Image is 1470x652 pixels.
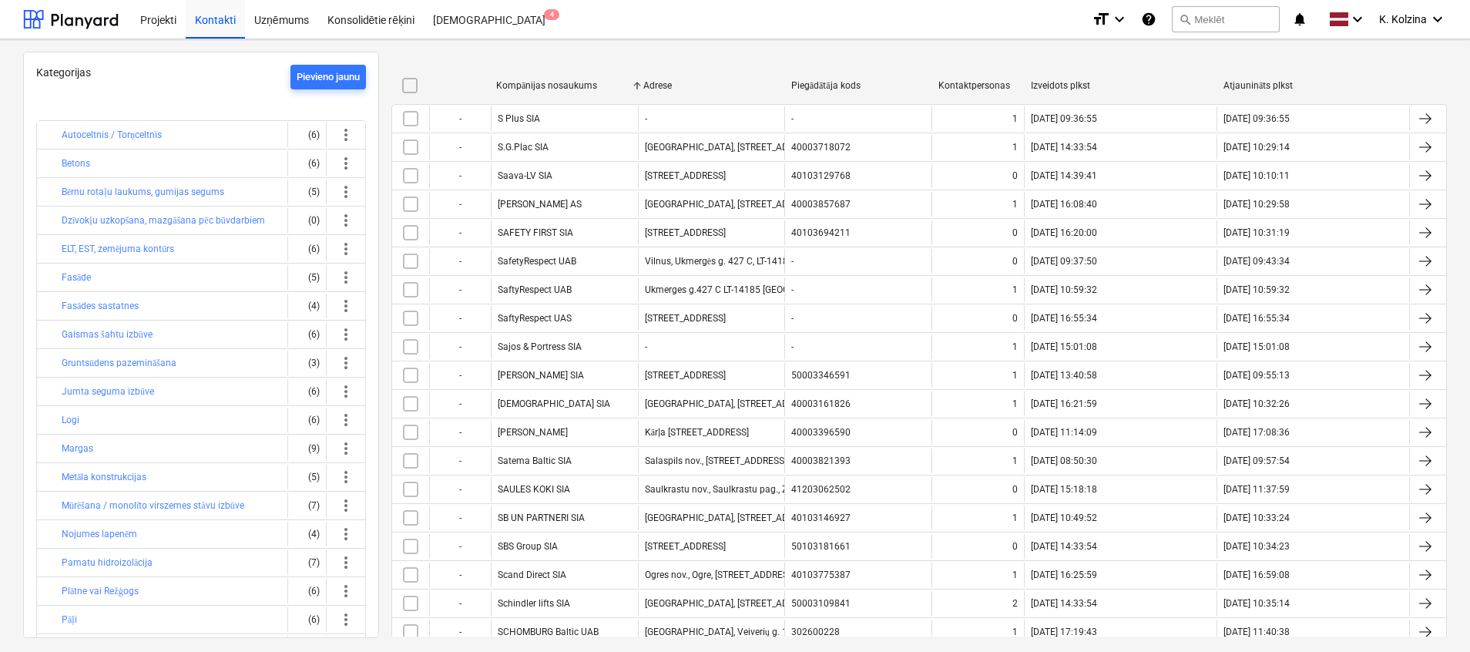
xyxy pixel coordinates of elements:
[294,180,320,204] div: (5)
[791,199,851,210] div: 40003857687
[1031,455,1097,466] div: [DATE] 08:50:30
[1031,598,1097,609] div: [DATE] 14:33:54
[791,455,851,466] div: 40003821393
[1110,10,1129,29] i: keyboard_arrow_down
[429,277,491,302] div: -
[294,265,320,290] div: (5)
[429,591,491,616] div: -
[1223,370,1290,381] div: [DATE] 09:55:13
[429,392,491,416] div: -
[1012,455,1018,466] div: 1
[498,341,582,352] div: Sajos & Portress SIA
[294,151,320,176] div: (6)
[337,211,355,230] span: more_vert
[1031,627,1097,637] div: [DATE] 17:19:43
[1223,541,1290,552] div: [DATE] 10:34:23
[337,553,355,572] span: more_vert
[791,227,851,238] div: 40103694211
[1012,170,1018,181] div: 0
[791,256,794,267] div: -
[791,598,851,609] div: 50003109841
[429,534,491,559] div: -
[643,80,778,91] div: Adrese
[429,106,491,131] div: -
[1031,170,1097,181] div: [DATE] 14:39:41
[498,541,558,552] div: SBS Group SIA
[498,256,576,267] div: SafetyRespect UAB
[1223,284,1290,295] div: [DATE] 10:59:32
[62,126,162,144] button: Autoceltnis / Torņceltnis
[791,142,851,153] div: 40003718072
[1012,627,1018,637] div: 1
[791,513,851,523] div: 40103146927
[645,113,647,124] div: -
[429,620,491,644] div: -
[294,436,320,461] div: (9)
[429,220,491,245] div: -
[1223,256,1290,267] div: [DATE] 09:43:34
[645,455,787,466] div: Salaspils nov., [STREET_ADDRESS]
[1223,427,1290,438] div: [DATE] 17:08:36
[1012,513,1018,523] div: 1
[645,227,726,238] div: [STREET_ADDRESS]
[791,341,794,352] div: -
[1012,199,1018,210] div: 1
[294,379,320,404] div: (6)
[1012,598,1018,609] div: 2
[337,496,355,515] span: more_vert
[337,382,355,401] span: more_vert
[645,199,818,210] div: [GEOGRAPHIC_DATA], [STREET_ADDRESS]
[337,610,355,629] span: more_vert
[1223,170,1290,181] div: [DATE] 10:10:11
[294,493,320,518] div: (7)
[1012,370,1018,381] div: 1
[791,370,851,381] div: 50003346591
[498,427,568,438] div: [PERSON_NAME]
[1012,313,1018,324] div: 0
[791,113,794,124] div: -
[498,370,584,381] div: [PERSON_NAME] SIA
[791,80,926,92] div: Piegādātāja kods
[337,240,355,258] span: more_vert
[645,313,726,324] div: [STREET_ADDRESS]
[62,411,79,429] button: Logi
[1012,284,1018,295] div: 1
[645,256,794,267] div: Vilnus, Ukmergės g. 427 C, LT-14185
[294,607,320,632] div: (6)
[337,297,355,315] span: more_vert
[337,468,355,486] span: more_vert
[1223,113,1290,124] div: [DATE] 09:36:55
[498,627,599,637] div: SCHOMBURG Baltic UAB
[791,627,840,637] div: 302600228
[1031,80,1211,91] div: Izveidots plkst
[62,610,77,629] button: Pāļi
[294,322,320,347] div: (6)
[62,468,146,486] button: Metāla konstrukcijas
[645,513,818,523] div: [GEOGRAPHIC_DATA], [STREET_ADDRESS]
[36,66,91,79] span: Kategorijas
[544,9,559,20] span: 4
[645,170,726,181] div: [STREET_ADDRESS]
[1031,541,1097,552] div: [DATE] 14:33:54
[1223,484,1290,495] div: [DATE] 11:37:59
[645,370,726,381] div: [STREET_ADDRESS]
[429,334,491,359] div: -
[337,126,355,144] span: more_vert
[1031,398,1097,409] div: [DATE] 16:21:59
[294,237,320,261] div: (6)
[1012,142,1018,153] div: 1
[1223,227,1290,238] div: [DATE] 10:31:19
[645,341,647,352] div: -
[498,142,549,153] div: S.G.Plac SIA
[294,550,320,575] div: (7)
[337,325,355,344] span: more_vert
[294,123,320,147] div: (6)
[62,297,139,315] button: Fasādes sastatnes
[1348,10,1367,29] i: keyboard_arrow_down
[429,477,491,502] div: -
[1031,284,1097,295] div: [DATE] 10:59:32
[645,570,796,580] div: Ogres nov., Ogre, [STREET_ADDRESS]
[1031,370,1097,381] div: [DATE] 13:40:58
[62,183,224,201] button: Bērnu rotaļu laukums, gumijas segums
[1031,341,1097,352] div: [DATE] 15:01:08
